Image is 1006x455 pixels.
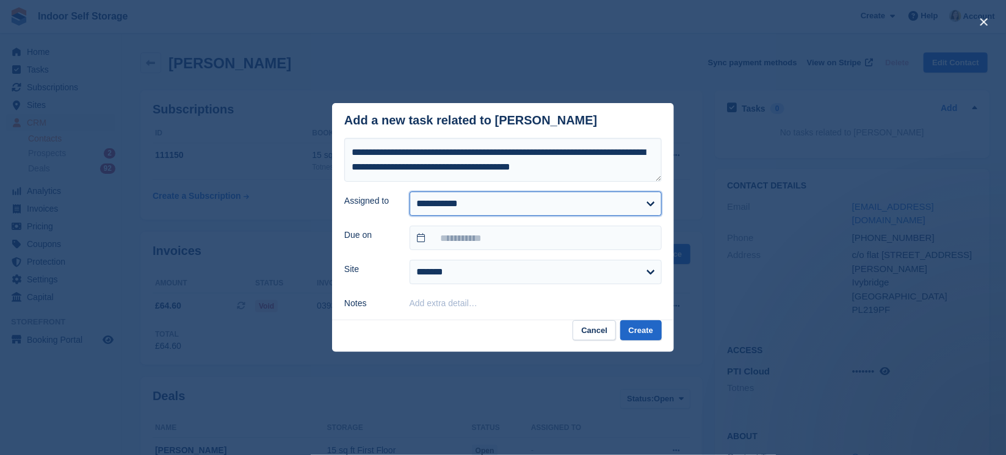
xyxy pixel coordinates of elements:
button: Create [620,320,662,340]
div: Add a new task related to [PERSON_NAME] [344,113,598,127]
button: close [974,12,994,32]
label: Site [344,263,395,276]
label: Assigned to [344,195,395,207]
button: Add extra detail… [410,298,477,308]
label: Due on [344,229,395,242]
label: Notes [344,297,395,310]
button: Cancel [573,320,616,340]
